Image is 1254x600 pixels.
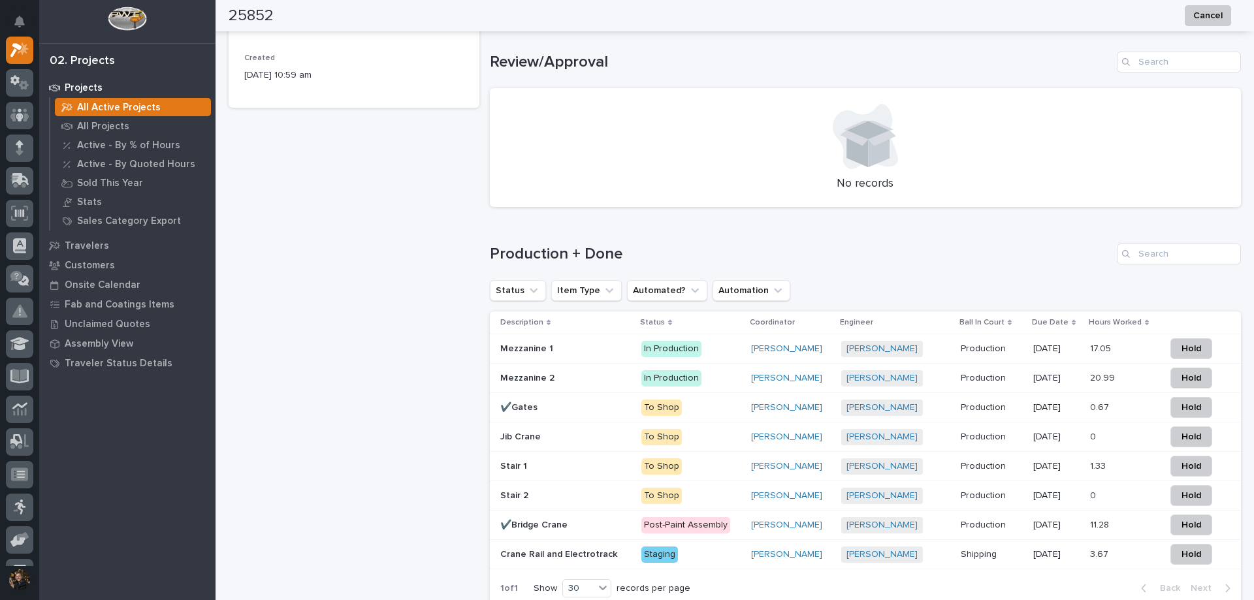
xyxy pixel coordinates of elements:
[1033,402,1080,413] p: [DATE]
[39,78,216,97] a: Projects
[1090,488,1099,501] p: 0
[65,240,109,252] p: Travelers
[1117,244,1241,264] input: Search
[1182,546,1201,562] span: Hold
[490,540,1242,569] tr: Crane Rail and ElectrotrackCrane Rail and Electrotrack Staging[PERSON_NAME] [PERSON_NAME] Shippin...
[500,488,531,501] p: Stair 2
[627,280,707,301] button: Automated?
[617,583,690,594] p: records per page
[77,178,143,189] p: Sold This Year
[751,549,822,560] a: [PERSON_NAME]
[50,193,216,211] a: Stats
[961,341,1008,355] p: Production
[1131,582,1185,594] button: Back
[1033,520,1080,531] p: [DATE]
[490,280,546,301] button: Status
[490,364,1242,393] tr: Mezzanine 2Mezzanine 2 In Production[PERSON_NAME] [PERSON_NAME] ProductionProduction [DATE]20.992...
[490,393,1242,422] tr: ✔️Gates✔️Gates To Shop[PERSON_NAME] [PERSON_NAME] ProductionProduction [DATE]0.670.67 Hold
[490,334,1242,364] tr: Mezzanine 1Mezzanine 1 In Production[PERSON_NAME] [PERSON_NAME] ProductionProduction [DATE]17.051...
[1152,582,1180,594] span: Back
[1090,429,1099,443] p: 0
[1033,343,1080,355] p: [DATE]
[1033,549,1080,560] p: [DATE]
[6,8,33,35] button: Notifications
[959,315,1005,330] p: Ball In Court
[39,236,216,255] a: Travelers
[751,490,822,501] a: [PERSON_NAME]
[1170,544,1212,565] button: Hold
[500,341,556,355] p: Mezzanine 1
[65,260,115,272] p: Customers
[50,98,216,116] a: All Active Projects
[108,7,146,31] img: Workspace Logo
[1182,517,1201,533] span: Hold
[50,174,216,192] a: Sold This Year
[846,490,918,501] a: [PERSON_NAME]
[500,400,540,413] p: ✔️Gates
[840,315,873,330] p: Engineer
[1182,400,1201,415] span: Hold
[961,429,1008,443] p: Production
[490,245,1112,264] h1: Production + Done
[50,212,216,230] a: Sales Category Export
[846,432,918,443] a: [PERSON_NAME]
[506,177,1226,191] p: No records
[846,343,918,355] a: [PERSON_NAME]
[500,458,530,472] p: Stair 1
[490,481,1242,511] tr: Stair 2Stair 2 To Shop[PERSON_NAME] [PERSON_NAME] ProductionProduction [DATE]00 Hold
[65,82,103,94] p: Projects
[1170,426,1212,447] button: Hold
[641,546,678,563] div: Staging
[6,566,33,593] button: users-avatar
[500,517,570,531] p: ✔️Bridge Crane
[490,511,1242,540] tr: ✔️Bridge Crane✔️Bridge Crane Post-Paint Assembly[PERSON_NAME] [PERSON_NAME] ProductionProduction ...
[1170,368,1212,388] button: Hold
[1090,458,1108,472] p: 1.33
[39,275,216,294] a: Onsite Calendar
[229,7,274,25] h2: 25852
[1170,397,1212,418] button: Hold
[1089,315,1142,330] p: Hours Worked
[1032,315,1069,330] p: Due Date
[1193,8,1223,24] span: Cancel
[751,343,822,355] a: [PERSON_NAME]
[1033,461,1080,472] p: [DATE]
[1182,429,1201,445] span: Hold
[961,370,1008,384] p: Production
[846,520,918,531] a: [PERSON_NAME]
[640,315,665,330] p: Status
[846,373,918,384] a: [PERSON_NAME]
[77,121,129,133] p: All Projects
[65,338,133,350] p: Assembly View
[961,400,1008,413] p: Production
[500,370,557,384] p: Mezzanine 2
[65,279,140,291] p: Onsite Calendar
[1170,485,1212,506] button: Hold
[500,546,620,560] p: Crane Rail and Electrotrack
[1090,370,1117,384] p: 20.99
[65,358,172,370] p: Traveler Status Details
[1033,432,1080,443] p: [DATE]
[50,117,216,135] a: All Projects
[1090,341,1114,355] p: 17.05
[751,432,822,443] a: [PERSON_NAME]
[1182,488,1201,503] span: Hold
[490,452,1242,481] tr: Stair 1Stair 1 To Shop[PERSON_NAME] [PERSON_NAME] ProductionProduction [DATE]1.331.33 Hold
[961,546,999,560] p: Shipping
[1170,514,1212,535] button: Hold
[1033,490,1080,501] p: [DATE]
[39,353,216,373] a: Traveler Status Details
[961,517,1008,531] p: Production
[563,582,594,595] div: 30
[1033,373,1080,384] p: [DATE]
[65,299,174,311] p: Fab and Coatings Items
[1191,582,1219,594] span: Next
[1185,582,1241,594] button: Next
[500,429,543,443] p: Jib Crane
[1090,517,1112,531] p: 11.28
[1090,546,1111,560] p: 3.67
[1182,370,1201,386] span: Hold
[50,155,216,173] a: Active - By Quoted Hours
[65,319,150,330] p: Unclaimed Quotes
